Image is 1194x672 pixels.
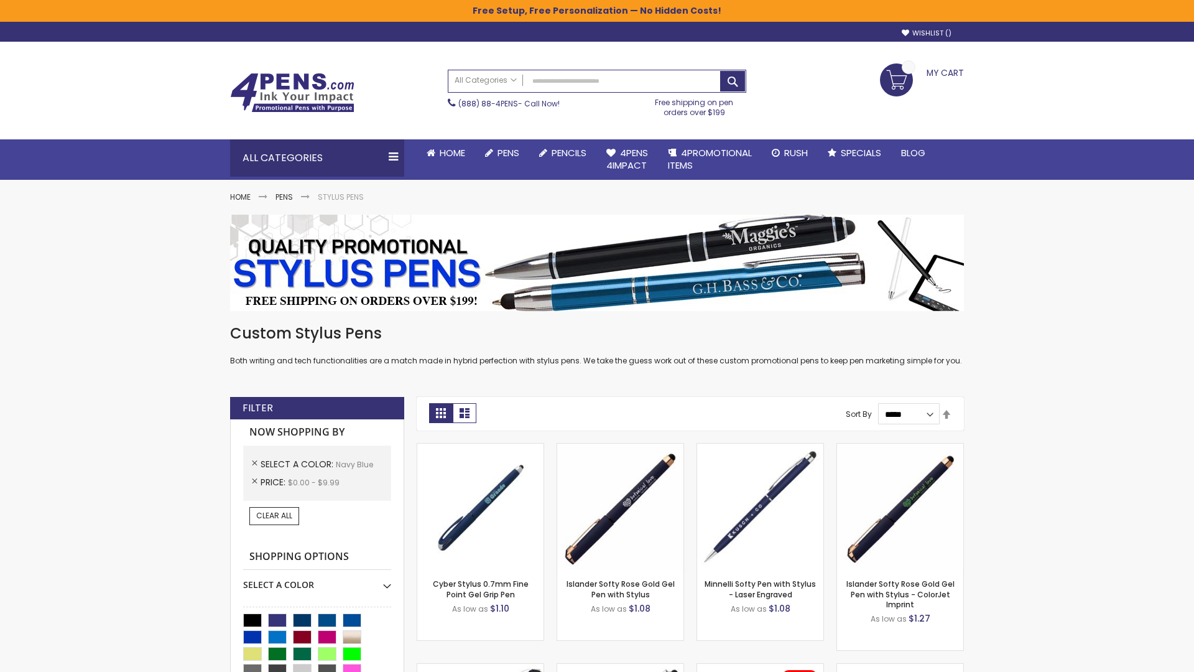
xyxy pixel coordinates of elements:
span: $1.10 [490,602,509,615]
a: Blog [891,139,935,167]
span: 4Pens 4impact [606,146,648,172]
div: All Categories [230,139,404,177]
a: Islander Softy Rose Gold Gel Pen with Stylus-Navy Blue [557,443,683,454]
a: Clear All [249,507,299,525]
a: All Categories [448,70,523,91]
img: Islander Softy Rose Gold Gel Pen with Stylus-Navy Blue [557,444,683,570]
a: Home [417,139,475,167]
h1: Custom Stylus Pens [230,324,964,343]
a: Rush [762,139,818,167]
a: Pencils [529,139,596,167]
span: All Categories [455,75,517,85]
strong: Now Shopping by [243,419,391,446]
span: $1.08 [629,602,650,615]
span: As low as [591,604,627,614]
img: Stylus Pens [230,215,964,311]
a: Specials [818,139,891,167]
img: Minnelli Softy Pen with Stylus - Laser Engraved-Navy Blue [697,444,823,570]
a: Cyber Stylus 0.7mm Fine Point Gel Grip Pen [433,579,529,599]
a: 4PROMOTIONALITEMS [658,139,762,180]
span: Pens [497,146,519,159]
div: Both writing and tech functionalities are a match made in hybrid perfection with stylus pens. We ... [230,324,964,366]
span: $1.27 [909,612,930,625]
a: 4Pens4impact [596,139,658,180]
span: Pencils [552,146,586,159]
a: Wishlist [902,29,951,38]
span: 4PROMOTIONAL ITEMS [668,146,752,172]
a: Islander Softy Rose Gold Gel Pen with Stylus - ColorJet Imprint-Navy Blue [837,443,963,454]
strong: Grid [429,403,453,423]
span: Clear All [256,510,292,521]
span: As low as [731,604,767,614]
span: Navy Blue [336,459,373,470]
span: Home [440,146,465,159]
span: As low as [452,604,488,614]
span: $1.08 [769,602,790,615]
a: Islander Softy Rose Gold Gel Pen with Stylus - ColorJet Imprint [846,579,955,609]
span: - Call Now! [458,98,560,109]
img: Islander Softy Rose Gold Gel Pen with Stylus - ColorJet Imprint-Navy Blue [837,444,963,570]
strong: Filter [243,401,273,415]
strong: Shopping Options [243,544,391,571]
a: Pens [475,139,529,167]
a: Minnelli Softy Pen with Stylus - Laser Engraved [705,579,816,599]
div: Select A Color [243,570,391,591]
strong: Stylus Pens [318,192,364,202]
span: As low as [871,614,907,624]
span: Price [261,476,288,488]
span: Rush [784,146,808,159]
span: Blog [901,146,925,159]
a: Islander Softy Rose Gold Gel Pen with Stylus [567,579,675,599]
span: Specials [841,146,881,159]
a: (888) 88-4PENS [458,98,518,109]
span: Select A Color [261,458,336,470]
a: Pens [275,192,293,202]
label: Sort By [846,409,872,419]
span: $0.00 - $9.99 [288,477,340,488]
div: Free shipping on pen orders over $199 [642,93,747,118]
a: Minnelli Softy Pen with Stylus - Laser Engraved-Navy Blue [697,443,823,454]
img: Cyber Stylus 0.7mm Fine Point Gel Grip Pen-Navy Blue [417,444,544,570]
a: Home [230,192,251,202]
a: Cyber Stylus 0.7mm Fine Point Gel Grip Pen-Navy Blue [417,443,544,454]
img: 4Pens Custom Pens and Promotional Products [230,73,354,113]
